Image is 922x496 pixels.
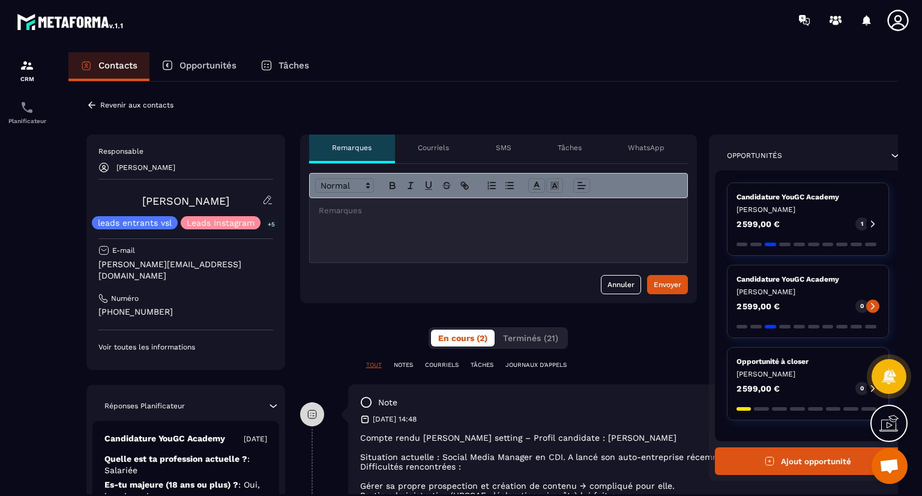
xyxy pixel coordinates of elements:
p: Voir toutes les informations [98,342,273,352]
p: Contacts [98,60,137,71]
p: 0 [860,384,864,393]
p: CRM [3,76,51,82]
p: Leads Instagram [187,219,255,227]
p: Opportunités [179,60,237,71]
p: Opportunités [727,151,782,160]
p: Numéro [111,294,139,303]
p: [PERSON_NAME] [737,287,880,297]
p: Opportunité à closer [737,357,880,366]
li: Situation actuelle : Social Media Manager en CDI. A lancé son auto-entreprise récemment mais a du... [360,452,891,462]
img: formation [20,58,34,73]
p: 2 599,00 € [737,220,780,228]
p: [PHONE_NUMBER] [98,306,273,318]
a: Opportunités [149,52,249,81]
button: Terminés (21) [496,330,565,346]
button: Envoyer [647,275,688,294]
a: formationformationCRM [3,49,51,91]
p: NOTES [394,361,413,369]
p: E-mail [112,246,135,255]
p: COURRIELS [425,361,459,369]
p: Revenir aux contacts [100,101,173,109]
a: Ouvrir le chat [872,448,908,484]
p: JOURNAUX D'APPELS [505,361,567,369]
button: Annuler [601,275,641,294]
img: scheduler [20,100,34,115]
div: Envoyer [654,279,681,291]
p: 2 599,00 € [737,302,780,310]
p: TOUT [366,361,382,369]
li: Difficultés rencontrées : [360,462,891,471]
p: leads entrants vsl [98,219,172,227]
p: Tâches [558,143,582,153]
p: 0 [860,302,864,310]
p: Responsable [98,147,273,156]
p: Quelle est ta profession actuelle ? [104,453,267,476]
p: [PERSON_NAME] [737,369,880,379]
p: WhatsApp [628,143,664,153]
p: Remarques [332,143,372,153]
img: logo [17,11,125,32]
p: SMS [496,143,511,153]
span: En cours (2) [438,333,487,343]
p: Planificateur [3,118,51,124]
p: note [378,397,397,408]
a: Contacts [68,52,149,81]
button: Ajout opportunité [715,447,902,475]
p: [DATE] [244,434,267,444]
p: Tâches [279,60,309,71]
p: [DATE] 14:48 [373,414,417,424]
p: +5 [264,218,279,231]
p: 1 [861,220,863,228]
p: [PERSON_NAME][EMAIL_ADDRESS][DOMAIN_NAME] [98,259,273,282]
p: Réponses Planificateur [104,401,185,411]
li: Gérer sa propre prospection et création de contenu → compliqué pour elle. [360,481,891,491]
a: schedulerschedulerPlanificateur [3,91,51,133]
p: 2 599,00 € [737,384,780,393]
p: [PERSON_NAME] [737,205,880,214]
p: Compte rendu [PERSON_NAME] setting – Profil candidate : [PERSON_NAME] [360,433,891,443]
p: Candidature YouGC Academy [104,433,225,444]
p: Courriels [418,143,449,153]
p: Candidature YouGC Academy [737,192,880,202]
a: [PERSON_NAME] [142,195,229,207]
p: TÂCHES [471,361,493,369]
span: Terminés (21) [503,333,558,343]
p: [PERSON_NAME] [116,163,175,172]
p: Candidature YouGC Academy [737,274,880,284]
button: En cours (2) [431,330,495,346]
a: Tâches [249,52,321,81]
